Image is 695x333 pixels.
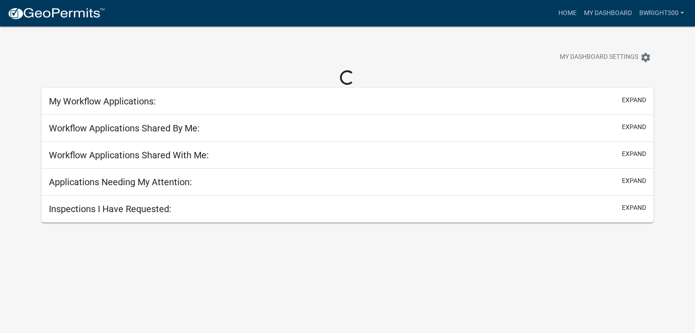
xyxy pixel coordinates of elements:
h5: Workflow Applications Shared With Me: [49,150,209,161]
h5: Workflow Applications Shared By Me: [49,123,200,134]
a: My Dashboard [580,5,636,22]
button: expand [622,176,646,186]
a: Home [555,5,580,22]
button: expand [622,149,646,159]
a: bwright300 [636,5,688,22]
button: expand [622,122,646,132]
button: expand [622,95,646,105]
span: My Dashboard Settings [560,52,638,63]
button: expand [622,203,646,213]
h5: My Workflow Applications: [49,96,156,107]
button: My Dashboard Settingssettings [552,48,658,66]
h5: Applications Needing My Attention: [49,177,192,187]
i: settings [640,52,651,63]
h5: Inspections I Have Requested: [49,203,171,214]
